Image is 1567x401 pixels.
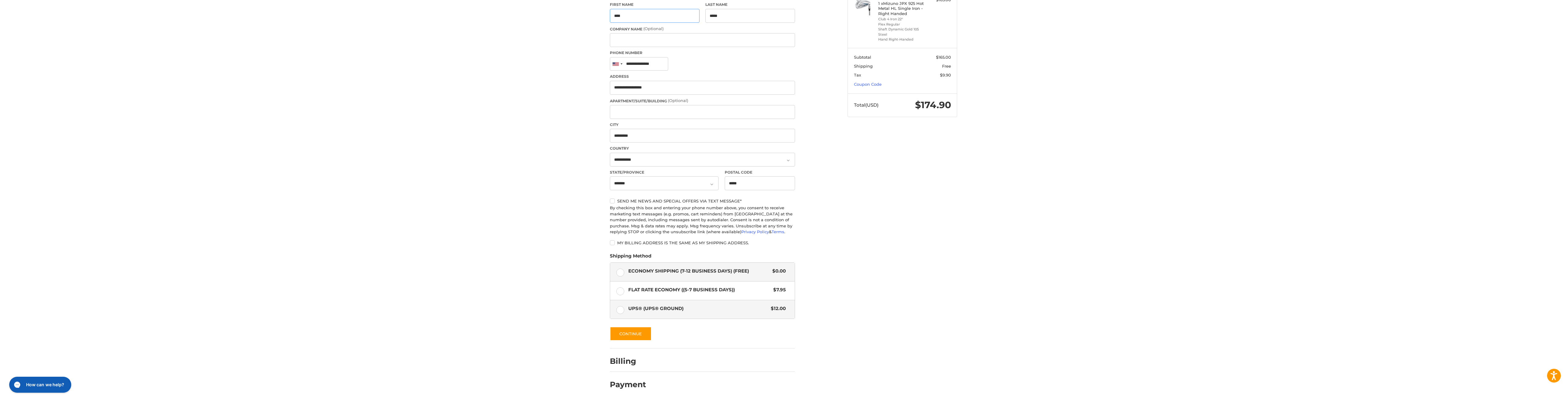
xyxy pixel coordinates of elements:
label: Send me news and special offers via text message* [610,199,795,203]
label: Country [610,146,795,151]
span: $9.90 [940,73,951,77]
li: Club 4 Iron 22° [878,17,925,22]
small: (Optional) [668,98,688,103]
div: United States: +1 [610,57,624,71]
span: Flat Rate Economy ((5-7 Business Days)) [628,286,770,293]
h2: Billing [610,356,646,366]
label: Last Name [705,2,795,7]
a: Terms [772,229,784,234]
label: Postal Code [725,170,795,175]
span: $12.00 [768,305,786,312]
li: Hand Right-Handed [878,37,925,42]
label: First Name [610,2,700,7]
li: Shaft Dynamic Gold 105 Steel [878,27,925,37]
iframe: Gorgias live chat messenger [6,375,73,395]
li: Flex Regular [878,22,925,27]
a: Privacy Policy [741,229,769,234]
div: By checking this box and entering your phone number above, you consent to receive marketing text ... [610,205,795,235]
h4: 1 x Mizuno JPX 925 Hot Metal HL Single Iron - Right Handed [878,1,925,16]
span: $165.00 [936,55,951,60]
label: State/Province [610,170,719,175]
label: Company Name [610,26,795,32]
span: $0.00 [769,268,786,275]
h2: Payment [610,380,646,389]
span: Subtotal [854,55,871,60]
label: Apartment/Suite/Building [610,98,795,104]
button: Continue [610,327,652,341]
iframe: Google Customer Reviews [1516,384,1567,401]
legend: Shipping Method [610,253,651,262]
label: My billing address is the same as my shipping address. [610,240,795,245]
label: Phone Number [610,50,795,56]
span: $174.90 [915,99,951,111]
span: Free [942,64,951,69]
span: Tax [854,73,861,77]
span: Economy Shipping (7-12 Business Days) (Free) [628,268,770,275]
span: Shipping [854,64,873,69]
a: Coupon Code [854,82,882,87]
label: City [610,122,795,128]
span: Total (USD) [854,102,879,108]
span: UPS® (UPS® Ground) [628,305,768,312]
span: $7.95 [770,286,786,293]
label: Address [610,74,795,79]
small: (Optional) [643,26,664,31]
